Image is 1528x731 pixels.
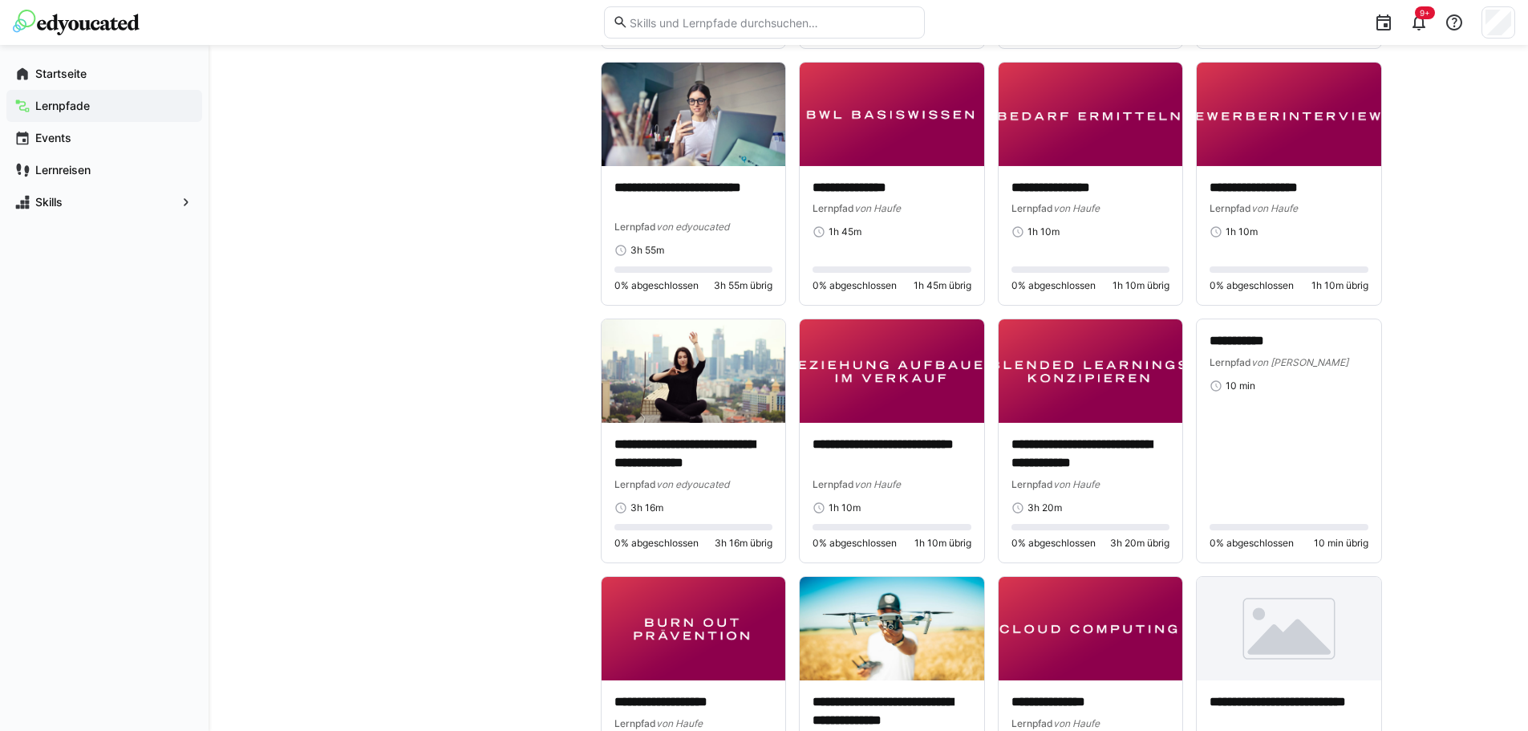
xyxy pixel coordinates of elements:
span: Lernpfad [1011,202,1053,214]
img: image [800,319,984,423]
img: image [602,577,786,680]
img: image [800,63,984,166]
span: 0% abgeschlossen [1210,279,1294,292]
span: Lernpfad [614,221,656,233]
span: 0% abgeschlossen [614,279,699,292]
span: 0% abgeschlossen [1011,279,1096,292]
span: 1h 45m übrig [914,279,971,292]
span: 1h 10m übrig [914,537,971,550]
span: 1h 10m [1027,225,1060,238]
span: von Haufe [854,478,901,490]
span: Lernpfad [1011,717,1053,729]
span: 3h 55m [630,244,664,257]
span: 3h 55m übrig [714,279,772,292]
span: 3h 16m [630,502,663,514]
span: von Haufe [1053,202,1100,214]
img: image [1197,63,1381,166]
img: image [800,577,984,680]
input: Skills und Lernpfade durchsuchen… [628,15,915,30]
span: Lernpfad [1210,356,1251,368]
span: Lernpfad [614,717,656,729]
span: 1h 10m [829,502,861,514]
img: image [1197,577,1381,680]
img: image [999,577,1183,680]
span: von Haufe [1053,717,1100,729]
span: 0% abgeschlossen [614,537,699,550]
span: Lernpfad [1210,202,1251,214]
span: 3h 20m übrig [1110,537,1169,550]
span: 3h 16m übrig [715,537,772,550]
span: 9+ [1420,8,1430,18]
img: image [999,63,1183,166]
span: von edyoucated [656,478,729,490]
img: image [602,319,786,423]
span: Lernpfad [1011,478,1053,490]
span: 10 min [1226,380,1255,392]
span: 1h 10m [1226,225,1258,238]
span: Lernpfad [813,202,854,214]
span: 10 min übrig [1314,537,1368,550]
span: von edyoucated [656,221,729,233]
span: 1h 10m übrig [1113,279,1169,292]
span: 3h 20m [1027,502,1062,514]
span: von Haufe [854,202,901,214]
span: 0% abgeschlossen [813,537,897,550]
span: von Haufe [1251,202,1298,214]
span: 1h 10m übrig [1311,279,1368,292]
span: 0% abgeschlossen [1011,537,1096,550]
span: 1h 45m [829,225,861,238]
span: Lernpfad [813,478,854,490]
span: Lernpfad [614,478,656,490]
span: 0% abgeschlossen [813,279,897,292]
span: 0% abgeschlossen [1210,537,1294,550]
img: image [999,319,1183,423]
span: von [PERSON_NAME] [1251,356,1348,368]
span: von Haufe [656,717,703,729]
span: von Haufe [1053,478,1100,490]
img: image [602,63,786,166]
